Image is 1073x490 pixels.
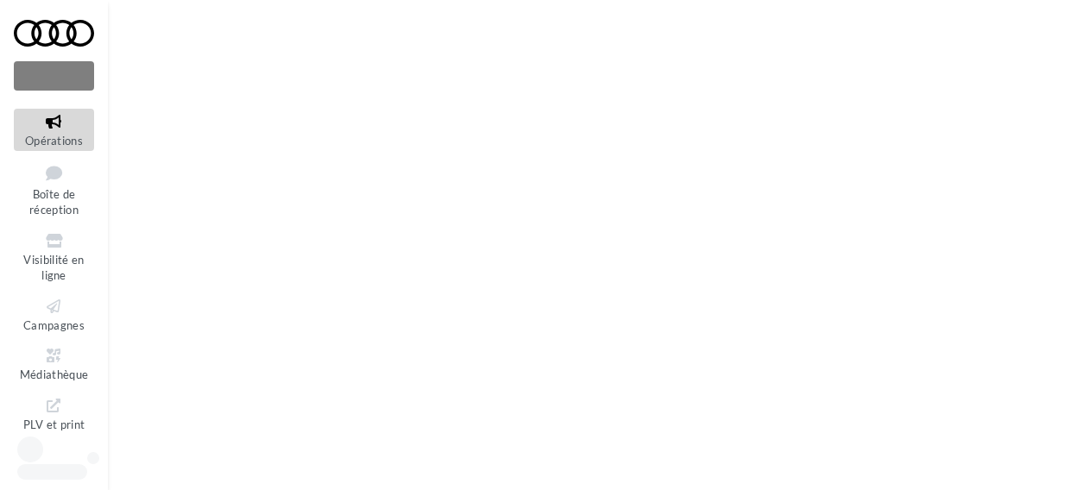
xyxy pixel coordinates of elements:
a: PLV et print personnalisable [14,393,94,468]
span: Visibilité en ligne [23,253,84,283]
span: PLV et print personnalisable [22,414,87,463]
a: Boîte de réception [14,158,94,221]
span: Boîte de réception [29,187,79,217]
a: Campagnes [14,293,94,336]
a: Médiathèque [14,342,94,385]
a: Opérations [14,109,94,151]
span: Opérations [25,134,83,148]
span: Médiathèque [20,367,89,381]
a: Visibilité en ligne [14,228,94,286]
div: Nouvelle campagne [14,61,94,91]
span: Campagnes [23,318,85,332]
